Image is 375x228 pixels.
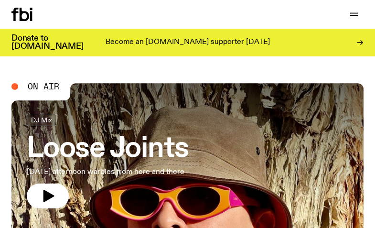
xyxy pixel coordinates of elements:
a: DJ Mix [27,114,56,126]
span: On Air [28,82,59,91]
span: DJ Mix [31,116,52,123]
span: Loose Joints [27,134,189,163]
span: [DATE] afternoon warbles from here and there [27,168,184,176]
span: Become an [DOMAIN_NAME] supporter [DATE] [106,38,270,46]
span: Donate to [DOMAIN_NAME] [11,34,84,51]
a: Loose Joints[DATE] afternoon warbles from here and there [27,114,189,208]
